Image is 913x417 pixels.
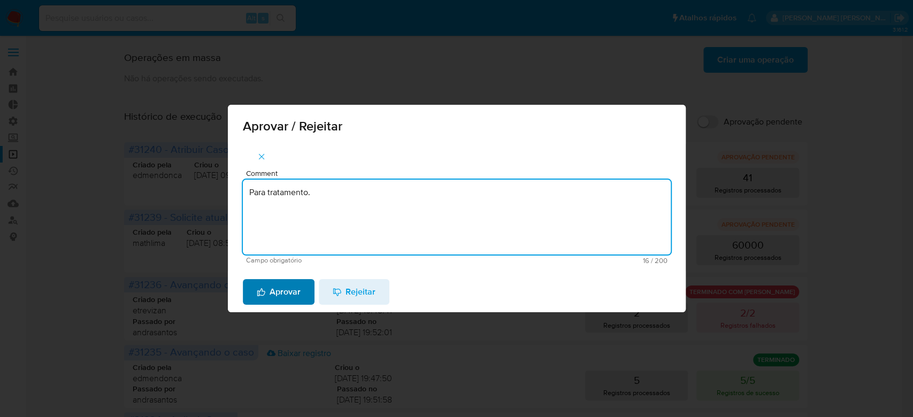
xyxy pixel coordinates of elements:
[243,180,671,254] textarea: Para tratamento.
[243,279,314,305] button: Aprovar
[243,120,671,133] span: Aprovar / Rejeitar
[319,279,389,305] button: Rejeitar
[457,257,668,264] span: Máximo 200 caracteres
[246,257,457,264] span: Campo obrigatório
[257,280,301,304] span: Aprovar
[246,169,674,177] span: Comment
[333,280,375,304] span: Rejeitar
